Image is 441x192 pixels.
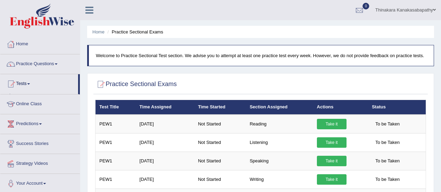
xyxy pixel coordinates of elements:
a: Your Account [0,174,80,191]
td: PEW1 [96,170,136,189]
th: Section Assigned [246,100,313,115]
a: Take Practice Sectional Test [13,94,78,106]
a: Strategy Videos [0,154,80,171]
td: Reading [246,115,313,133]
a: Practice Questions [0,54,80,72]
td: Not Started [194,170,246,189]
th: Test Title [96,100,136,115]
td: [DATE] [136,170,194,189]
li: Practice Sectional Exams [106,29,163,35]
h2: Practice Sectional Exams [95,79,177,90]
th: Time Started [194,100,246,115]
a: Take it [317,137,347,148]
a: Home [0,34,80,52]
a: Take it [317,174,347,185]
a: Predictions [0,114,80,132]
td: [DATE] [136,115,194,133]
a: Take it [317,119,347,129]
a: Take it [317,156,347,166]
th: Actions [313,100,368,115]
span: To be Taken [372,174,403,185]
a: Tests [0,74,78,92]
td: Writing [246,170,313,189]
th: Status [368,100,426,115]
td: Not Started [194,133,246,152]
span: 0 [363,3,370,9]
span: To be Taken [372,137,403,148]
td: PEW1 [96,152,136,170]
td: PEW1 [96,115,136,133]
td: Listening [246,133,313,152]
td: [DATE] [136,152,194,170]
span: To be Taken [372,156,403,166]
td: Speaking [246,152,313,170]
td: [DATE] [136,133,194,152]
a: Online Class [0,94,80,112]
a: Success Stories [0,134,80,152]
td: Not Started [194,115,246,133]
th: Time Assigned [136,100,194,115]
td: Not Started [194,152,246,170]
td: PEW1 [96,133,136,152]
p: Welcome to Practice Sectional Test section. We advise you to attempt at least one practice test e... [96,52,427,59]
a: Home [92,29,105,34]
span: To be Taken [372,119,403,129]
